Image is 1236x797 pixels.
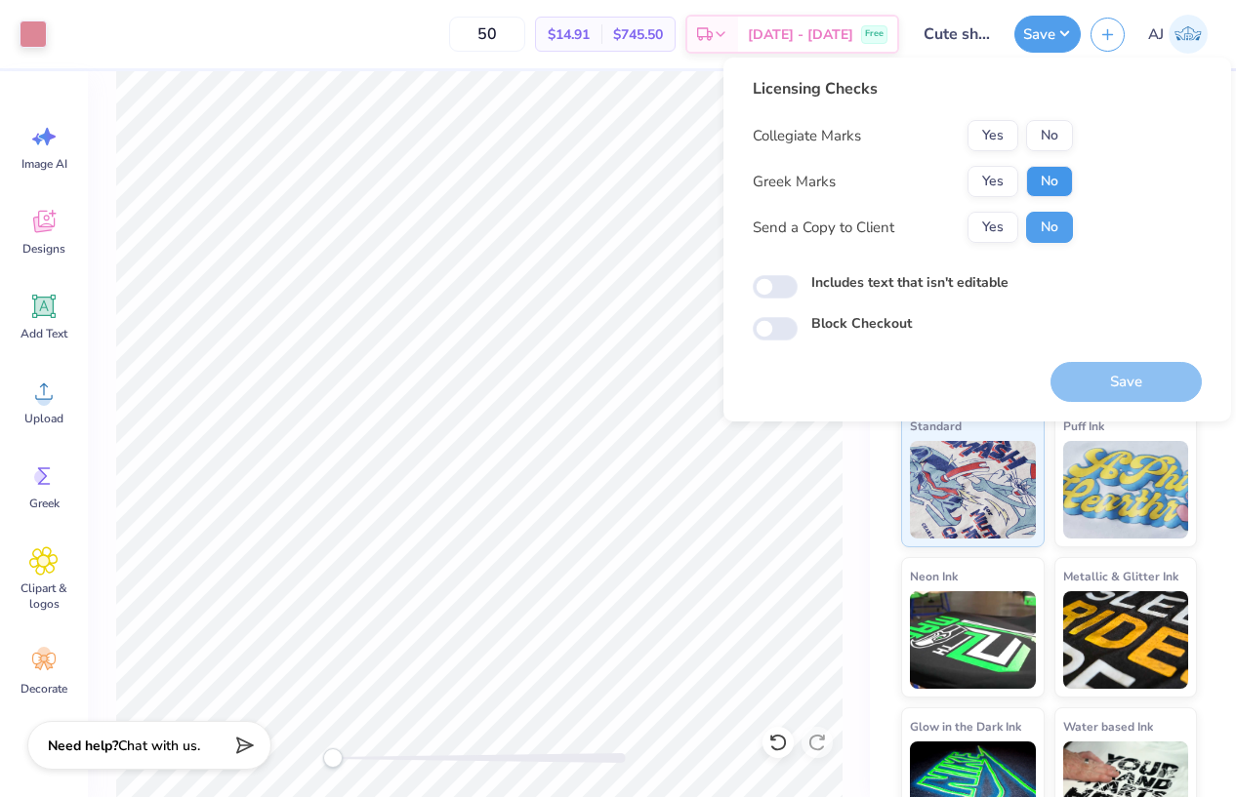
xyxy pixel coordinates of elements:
span: $745.50 [613,24,663,45]
img: Puff Ink [1063,441,1189,538]
span: Decorate [21,681,67,697]
span: $14.91 [548,24,590,45]
img: Standard [910,441,1036,538]
img: Neon Ink [910,591,1036,689]
input: – – [449,17,525,52]
div: Accessibility label [323,748,343,768]
img: Armiel John Calzada [1169,15,1208,54]
a: AJ [1139,15,1216,54]
div: Send a Copy to Client [753,217,894,239]
button: No [1026,120,1073,151]
span: AJ [1148,23,1164,46]
span: Glow in the Dark Ink [910,716,1021,737]
button: No [1026,212,1073,243]
button: Yes [968,166,1018,197]
div: Greek Marks [753,171,836,193]
strong: Need help? [48,737,118,755]
label: Includes text that isn't editable [811,272,1009,293]
span: Standard [910,416,962,436]
span: Puff Ink [1063,416,1104,436]
button: No [1026,166,1073,197]
div: Licensing Checks [753,77,1073,100]
span: Image AI [21,156,67,172]
input: Untitled Design [909,15,1005,54]
button: Yes [968,120,1018,151]
span: Chat with us. [118,737,200,755]
div: Collegiate Marks [753,125,861,147]
span: Metallic & Glitter Ink [1063,566,1178,586]
button: Yes [968,212,1018,243]
span: Neon Ink [910,566,958,586]
span: Designs [22,241,65,257]
span: Add Text [21,326,67,341]
span: Free [865,27,884,41]
span: Greek [29,496,60,511]
span: Upload [24,411,63,426]
span: Clipart & logos [12,580,76,612]
span: Water based Ink [1063,716,1153,737]
span: [DATE] - [DATE] [748,24,853,45]
button: Save [1014,16,1081,53]
label: Block Checkout [811,313,912,334]
img: Metallic & Glitter Ink [1063,591,1189,689]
